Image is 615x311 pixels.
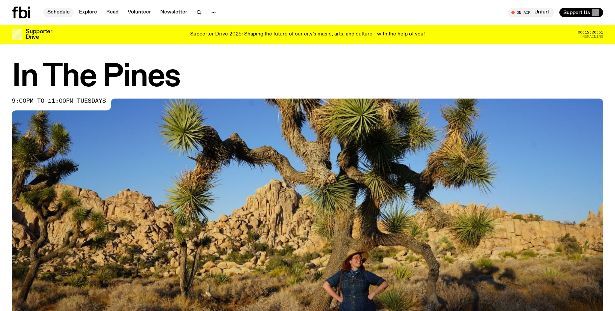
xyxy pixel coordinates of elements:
a: Explore [75,8,101,17]
span: 06:12:26:51 [578,31,603,34]
span: Remaining [582,35,603,38]
a: Volunteer [124,8,155,17]
span: 9:00pm to 11:00pm tuesdays [12,99,106,104]
span: Support Us [563,10,590,15]
a: Read [102,8,122,17]
button: On AirUnfurl [508,8,554,17]
button: Support Us [559,8,603,17]
p: Supporter Drive 2025: Shaping the future of our city’s music, arts, and culture - with the help o... [190,32,425,37]
h1: In The Pines [12,62,603,92]
a: Schedule [43,8,74,17]
h3: Supporter Drive [26,29,52,40]
a: Newsletter [156,8,191,17]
